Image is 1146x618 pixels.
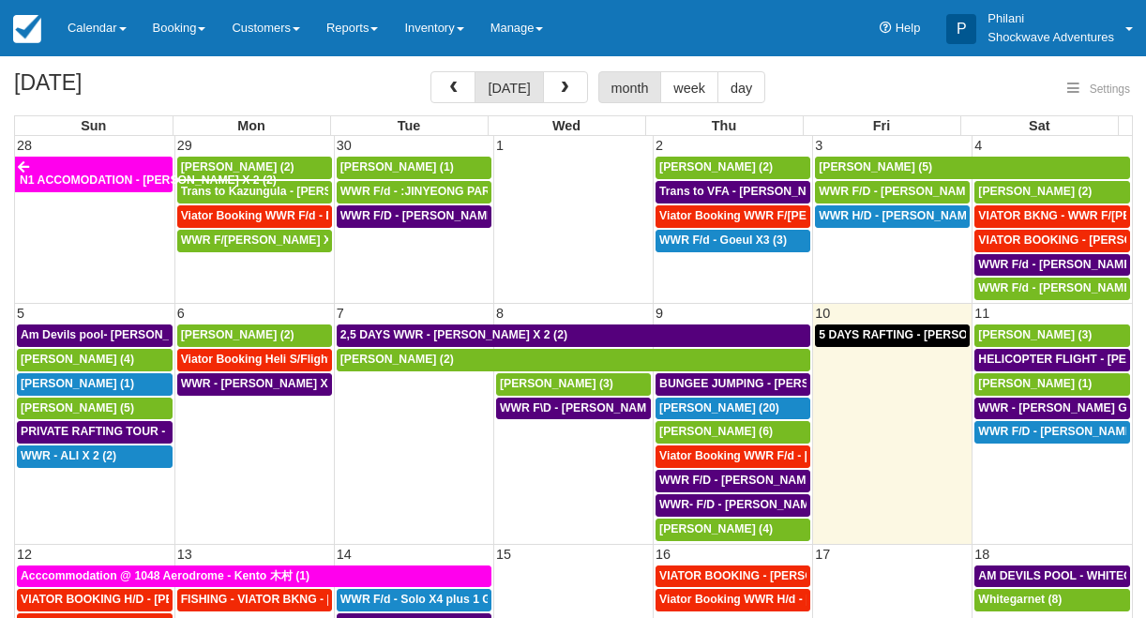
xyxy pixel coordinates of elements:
a: WWR - [PERSON_NAME] G X 1 (1) [974,398,1130,420]
span: [PERSON_NAME] (2) [340,353,454,366]
a: N1 ACCOMODATION - [PERSON_NAME] X 2 (2) [15,157,173,192]
a: AM DEVILS POOL - WHITEGARNET X4 (4) [974,565,1130,588]
span: Viator Booking WWR F/d - Duty [PERSON_NAME] 2 (2) [181,209,478,222]
span: [PERSON_NAME] (5) [21,401,134,415]
span: 4 [973,138,984,153]
span: 11 [973,306,991,321]
span: Help [896,21,921,35]
span: 14 [335,547,354,562]
a: 2,5 DAYS WWR - [PERSON_NAME] X 2 (2) [337,324,810,347]
span: WWR F/D - [PERSON_NAME] X 4 (4) [819,185,1015,198]
button: week [660,71,718,103]
span: WWR F/d - :JINYEONG PARK X 4 (4) [340,185,536,198]
a: Am Devils pool- [PERSON_NAME] X 2 (2) [17,324,173,347]
span: WWR F\D - [PERSON_NAME] X 3 (3) [500,401,696,415]
span: WWR - [PERSON_NAME] X 2 (2) [181,377,355,390]
span: 6 [175,306,187,321]
a: [PERSON_NAME] (3) [974,324,1130,347]
button: day [717,71,765,103]
span: FISHING - VIATOR BKNG - [PERSON_NAME] 2 (2) [181,593,450,606]
span: Viator Booking WWR F/d - [PERSON_NAME] [PERSON_NAME] X2 (2) [659,449,1034,462]
h2: [DATE] [14,71,251,106]
span: Acccommodation @ 1048 Aerodrome - Kento 木村 (1) [21,569,309,582]
span: Whitegarnet (8) [978,593,1062,606]
a: WWR F/d - :JINYEONG PARK X 4 (4) [337,181,491,203]
a: Viator Booking WWR F/d - [PERSON_NAME] [PERSON_NAME] X2 (2) [656,445,810,468]
span: Viator Booking WWR H/d - [PERSON_NAME] X 4 (4) [659,593,940,606]
a: WWR F/D - [PERSON_NAME] X 1 (1) [337,205,491,228]
a: [PERSON_NAME] (1) [17,373,173,396]
span: WWR F/D - [PERSON_NAME] X 1 (1) [340,209,536,222]
span: 9 [654,306,665,321]
a: Acccommodation @ 1048 Aerodrome - Kento 木村 (1) [17,565,491,588]
span: 12 [15,547,34,562]
span: 3 [813,138,824,153]
span: 2 [654,138,665,153]
span: N1 ACCOMODATION - [PERSON_NAME] X 2 (2) [20,173,277,187]
a: PRIVATE RAFTING TOUR - [PERSON_NAME] X 5 (5) [17,421,173,444]
img: checkfront-main-nav-mini-logo.png [13,15,41,43]
a: WWR F\D - [PERSON_NAME] X 3 (3) [496,398,651,420]
a: WWR F/d - Goeul X3 (3) [656,230,810,252]
a: [PERSON_NAME] (6) [656,421,810,444]
span: 16 [654,547,672,562]
a: WWR - ALI X 2 (2) [17,445,173,468]
a: WWR- F/D - [PERSON_NAME] 2 (2) [656,494,810,517]
button: [DATE] [475,71,543,103]
a: WWR F/D - [PERSON_NAME] X 4 (4) [656,470,810,492]
span: PRIVATE RAFTING TOUR - [PERSON_NAME] X 5 (5) [21,425,302,438]
a: Viator Booking WWR F/[PERSON_NAME] X 2 (2) [656,205,810,228]
a: 5 DAYS RAFTING - [PERSON_NAME] X 2 (4) [815,324,970,347]
a: [PERSON_NAME] (2) [177,324,332,347]
a: VIATOR BOOKING - [PERSON_NAME] X 4 (4) [656,565,810,588]
span: Fri [873,118,890,133]
span: 5 DAYS RAFTING - [PERSON_NAME] X 2 (4) [819,328,1057,341]
span: 13 [175,547,194,562]
a: [PERSON_NAME] (1) [337,157,491,179]
a: [PERSON_NAME] (3) [496,373,651,396]
a: VIATOR BOOKING - [PERSON_NAME] 2 (2) [974,230,1130,252]
a: Viator Booking WWR F/d - Duty [PERSON_NAME] 2 (2) [177,205,332,228]
span: [PERSON_NAME] (2) [978,185,1092,198]
a: Trans to VFA - [PERSON_NAME] X 2 (2) [656,181,810,203]
a: [PERSON_NAME] (2) [337,349,810,371]
a: [PERSON_NAME] (2) [177,157,332,179]
button: Settings [1056,76,1141,103]
a: [PERSON_NAME] (4) [17,349,173,371]
span: Sun [81,118,106,133]
span: [PERSON_NAME] (1) [978,377,1092,390]
a: FISHING - VIATOR BKNG - [PERSON_NAME] 2 (2) [177,589,332,611]
a: Viator Booking WWR H/d - [PERSON_NAME] X 4 (4) [656,589,810,611]
span: [PERSON_NAME] (3) [978,328,1092,341]
span: Viator Booking Heli S/Flight - [PERSON_NAME] X 1 (1) [181,353,476,366]
i: Help [880,23,892,35]
span: Settings [1090,83,1130,96]
a: WWR F/D - [PERSON_NAME] X 4 (4) [815,181,970,203]
span: [PERSON_NAME] (2) [181,160,294,173]
span: 29 [175,138,194,153]
span: 7 [335,306,346,321]
span: WWR- F/D - [PERSON_NAME] 2 (2) [659,498,848,511]
span: [PERSON_NAME] (4) [659,522,773,535]
span: 10 [813,306,832,321]
a: [PERSON_NAME] (20) [656,398,810,420]
span: WWR F/d - Solo X4 plus 1 Guide (4) [340,593,533,606]
span: Trans to Kazungula - [PERSON_NAME] x 1 (2) [181,185,430,198]
span: 5 [15,306,26,321]
span: [PERSON_NAME] (2) [181,328,294,341]
span: 1 [494,138,505,153]
span: Am Devils pool- [PERSON_NAME] X 2 (2) [21,328,245,341]
a: VIATOR BKNG - WWR F/[PERSON_NAME] 3 (3) [974,205,1130,228]
p: Shockwave Adventures [988,28,1114,47]
span: Wed [552,118,581,133]
a: HELICOPTER FLIGHT - [PERSON_NAME] G X 1 (1) [974,349,1130,371]
a: VIATOR BOOKING H/D - [PERSON_NAME] 2 (2) [17,589,173,611]
a: [PERSON_NAME] (5) [17,398,173,420]
span: BUNGEE JUMPING - [PERSON_NAME] 2 (2) [659,377,897,390]
a: Viator Booking Heli S/Flight - [PERSON_NAME] X 1 (1) [177,349,332,371]
span: 8 [494,306,505,321]
a: WWR - [PERSON_NAME] X 2 (2) [177,373,332,396]
a: [PERSON_NAME] (5) [815,157,1130,179]
a: WWR F/d - Solo X4 plus 1 Guide (4) [337,589,491,611]
a: [PERSON_NAME] (2) [656,157,810,179]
